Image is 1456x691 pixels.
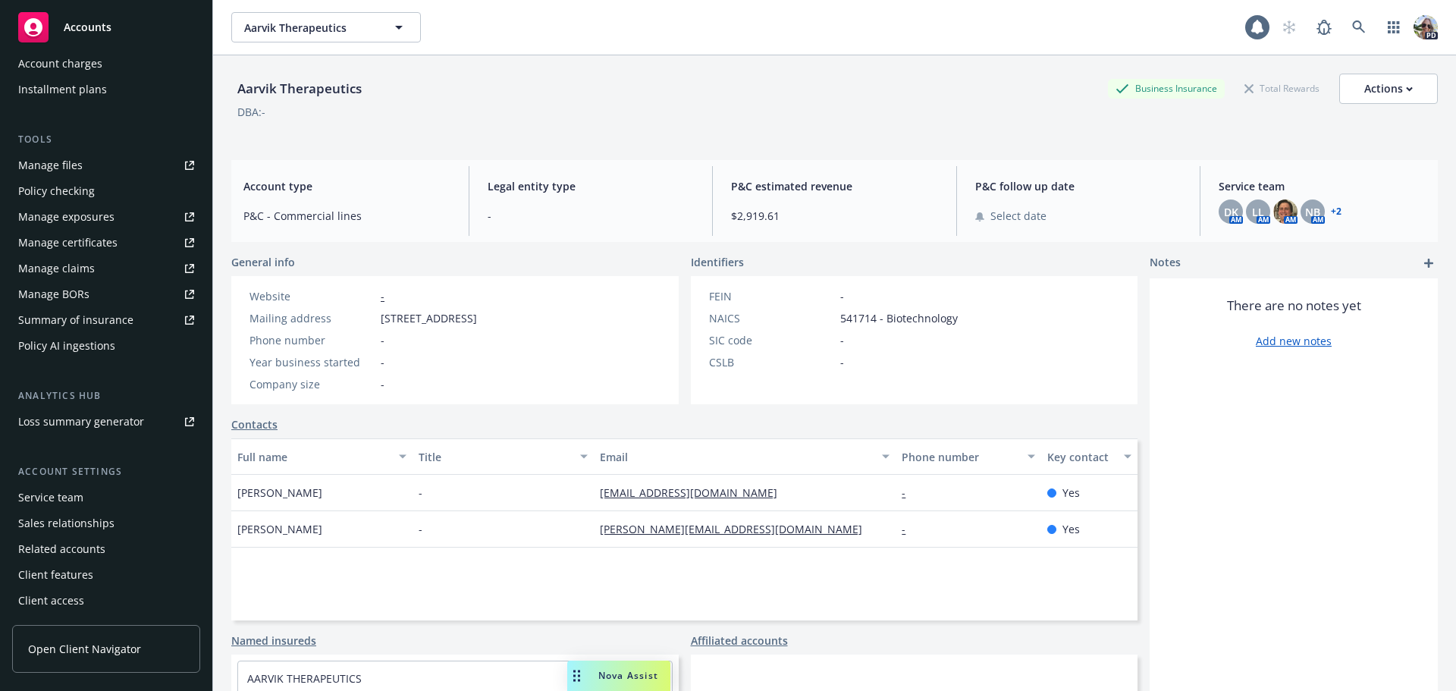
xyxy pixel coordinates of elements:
[12,308,200,332] a: Summary of insurance
[1379,12,1409,42] a: Switch app
[12,410,200,434] a: Loss summary generator
[1274,12,1304,42] a: Start snowing
[1273,199,1298,224] img: photo
[381,332,384,348] span: -
[18,256,95,281] div: Manage claims
[12,485,200,510] a: Service team
[709,354,834,370] div: CSLB
[249,288,375,304] div: Website
[1237,79,1327,98] div: Total Rewards
[731,178,938,194] span: P&C estimated revenue
[12,132,200,147] div: Tools
[243,208,450,224] span: P&C - Commercial lines
[598,669,658,682] span: Nova Assist
[1364,74,1413,103] div: Actions
[691,254,744,270] span: Identifiers
[12,589,200,613] a: Client access
[12,282,200,306] a: Manage BORs
[12,256,200,281] a: Manage claims
[840,354,844,370] span: -
[488,178,695,194] span: Legal entity type
[18,334,115,358] div: Policy AI ingestions
[12,388,200,404] div: Analytics hub
[488,208,695,224] span: -
[247,671,362,686] a: AARVIK THERAPEUTICS
[249,332,375,348] div: Phone number
[1150,254,1181,272] span: Notes
[237,521,322,537] span: [PERSON_NAME]
[381,310,477,326] span: [STREET_ADDRESS]
[1224,204,1238,220] span: DK
[12,537,200,561] a: Related accounts
[594,438,896,475] button: Email
[12,153,200,177] a: Manage files
[600,485,789,500] a: [EMAIL_ADDRESS][DOMAIN_NAME]
[18,410,144,434] div: Loss summary generator
[18,563,93,587] div: Client features
[249,354,375,370] div: Year business started
[1062,485,1080,501] span: Yes
[1305,204,1320,220] span: NB
[18,231,118,255] div: Manage certificates
[709,288,834,304] div: FEIN
[1227,297,1361,315] span: There are no notes yet
[1414,15,1438,39] img: photo
[1256,333,1332,349] a: Add new notes
[600,522,874,536] a: [PERSON_NAME][EMAIL_ADDRESS][DOMAIN_NAME]
[902,449,1018,465] div: Phone number
[12,231,200,255] a: Manage certificates
[243,178,450,194] span: Account type
[231,438,413,475] button: Full name
[381,376,384,392] span: -
[231,254,295,270] span: General info
[12,179,200,203] a: Policy checking
[64,21,111,33] span: Accounts
[413,438,594,475] button: Title
[12,205,200,229] a: Manage exposures
[381,289,384,303] a: -
[567,661,670,691] button: Nova Assist
[709,310,834,326] div: NAICS
[419,485,422,501] span: -
[231,633,316,649] a: Named insureds
[237,449,390,465] div: Full name
[249,376,375,392] div: Company size
[1331,207,1341,216] a: +2
[18,77,107,102] div: Installment plans
[840,288,844,304] span: -
[731,208,938,224] span: $2,919.61
[18,179,95,203] div: Policy checking
[1309,12,1339,42] a: Report a Bug
[419,449,571,465] div: Title
[1420,254,1438,272] a: add
[902,485,918,500] a: -
[709,332,834,348] div: SIC code
[12,334,200,358] a: Policy AI ingestions
[1339,74,1438,104] button: Actions
[1062,521,1080,537] span: Yes
[896,438,1040,475] button: Phone number
[237,485,322,501] span: [PERSON_NAME]
[1219,178,1426,194] span: Service team
[244,20,375,36] span: Aarvik Therapeutics
[381,354,384,370] span: -
[975,178,1182,194] span: P&C follow up date
[231,79,368,99] div: Aarvik Therapeutics
[691,633,788,649] a: Affiliated accounts
[18,589,84,613] div: Client access
[990,208,1046,224] span: Select date
[1041,438,1137,475] button: Key contact
[231,416,278,432] a: Contacts
[237,104,265,120] div: DBA: -
[1252,204,1264,220] span: LL
[1108,79,1225,98] div: Business Insurance
[18,52,102,76] div: Account charges
[12,511,200,536] a: Sales relationships
[249,310,375,326] div: Mailing address
[12,464,200,479] div: Account settings
[840,310,958,326] span: 541714 - Biotechnology
[567,661,586,691] div: Drag to move
[600,449,873,465] div: Email
[419,521,422,537] span: -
